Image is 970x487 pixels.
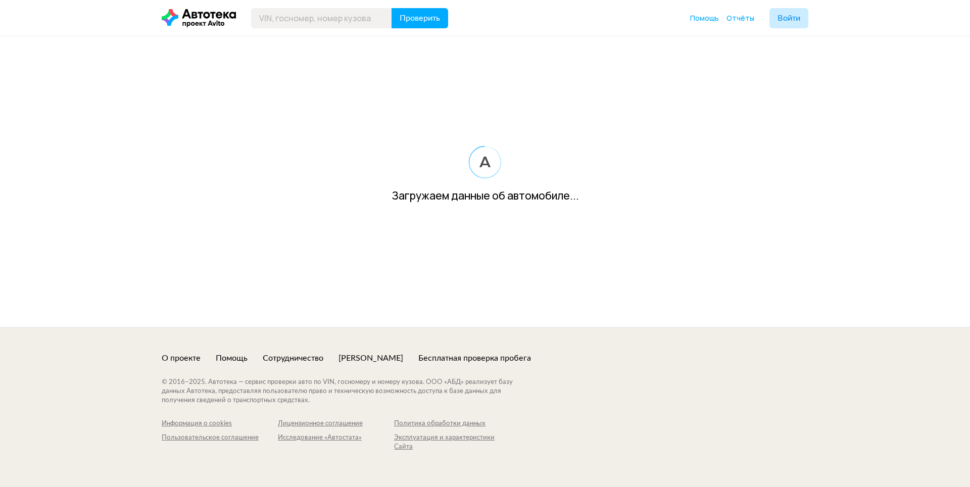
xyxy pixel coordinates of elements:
[769,8,808,28] button: Войти
[162,433,278,452] a: Пользовательское соглашение
[162,419,278,428] a: Информация о cookies
[162,378,533,405] div: © 2016– 2025 . Автотека — сервис проверки авто по VIN, госномеру и номеру кузова. ООО «АБД» реали...
[400,14,440,22] span: Проверить
[216,353,248,364] a: Помощь
[263,353,323,364] a: Сотрудничество
[690,13,719,23] a: Помощь
[251,8,392,28] input: VIN, госномер, номер кузова
[162,433,278,443] div: Пользовательское соглашение
[278,433,394,443] div: Исследование «Автостата»
[418,353,531,364] a: Бесплатная проверка пробега
[392,188,579,203] div: Загружаем данные об автомобиле...
[278,433,394,452] a: Исследование «Автостата»
[338,353,403,364] a: [PERSON_NAME]
[162,353,201,364] a: О проекте
[778,14,800,22] span: Войти
[394,419,510,428] a: Политика обработки данных
[394,433,510,452] a: Эксплуатация и характеристики Сайта
[278,419,394,428] a: Лицензионное соглашение
[392,8,448,28] button: Проверить
[726,13,754,23] a: Отчёты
